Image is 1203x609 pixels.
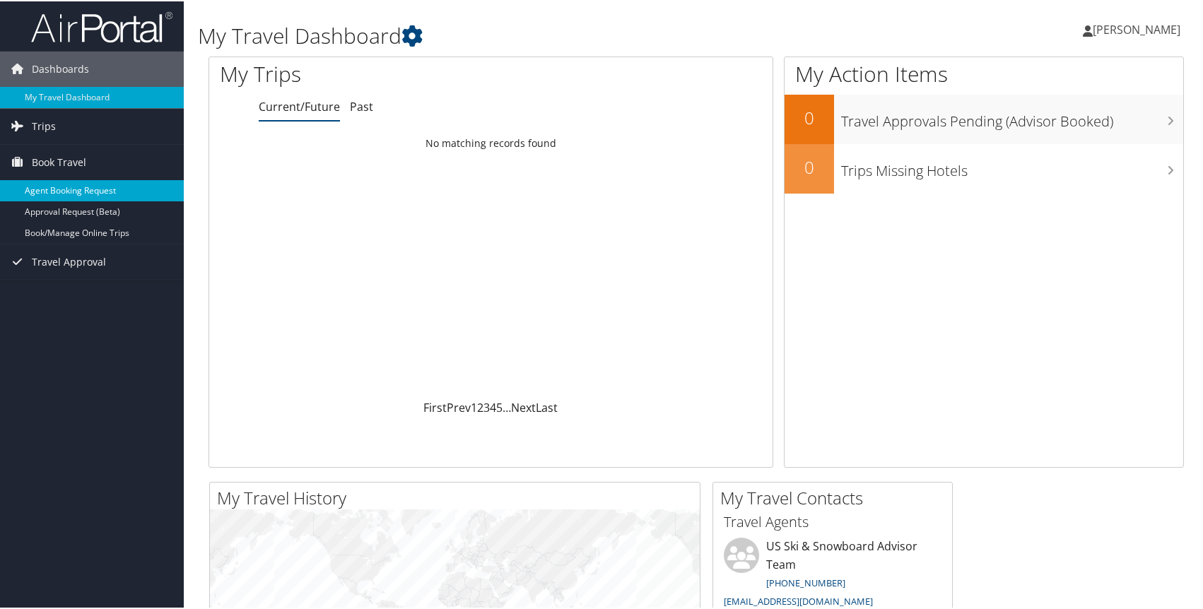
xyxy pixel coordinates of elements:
[483,398,490,414] a: 3
[785,93,1183,143] a: 0Travel Approvals Pending (Advisor Booked)
[220,58,527,88] h1: My Trips
[511,398,536,414] a: Next
[1083,7,1195,49] a: [PERSON_NAME]
[259,97,340,113] a: Current/Future
[536,398,558,414] a: Last
[724,511,941,531] h3: Travel Agents
[447,398,471,414] a: Prev
[32,243,106,278] span: Travel Approval
[785,143,1183,192] a: 0Trips Missing Hotels
[1093,20,1180,36] span: [PERSON_NAME]
[471,398,477,414] a: 1
[217,485,700,509] h2: My Travel History
[32,143,86,179] span: Book Travel
[503,398,511,414] span: …
[841,103,1183,130] h3: Travel Approvals Pending (Advisor Booked)
[720,485,952,509] h2: My Travel Contacts
[496,398,503,414] a: 5
[209,129,773,155] td: No matching records found
[198,20,862,49] h1: My Travel Dashboard
[841,153,1183,179] h3: Trips Missing Hotels
[785,154,834,178] h2: 0
[490,398,496,414] a: 4
[32,107,56,143] span: Trips
[423,398,447,414] a: First
[32,50,89,85] span: Dashboards
[785,58,1183,88] h1: My Action Items
[350,97,373,113] a: Past
[724,593,873,606] a: [EMAIL_ADDRESS][DOMAIN_NAME]
[477,398,483,414] a: 2
[31,9,172,42] img: airportal-logo.png
[785,105,834,129] h2: 0
[766,575,845,588] a: [PHONE_NUMBER]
